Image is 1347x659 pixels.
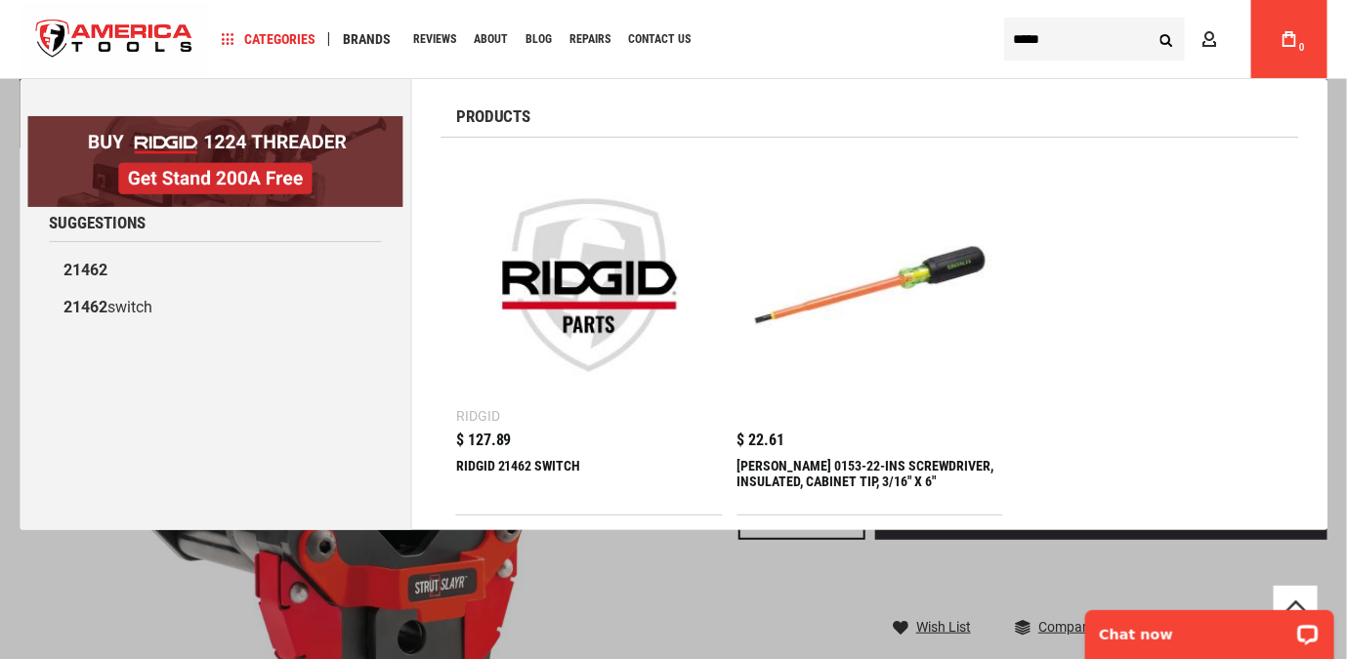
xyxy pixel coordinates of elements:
[456,409,500,423] div: Ridgid
[456,108,531,125] span: Products
[49,289,382,326] a: 21462switch
[1299,42,1305,53] span: 0
[474,33,508,45] span: About
[27,116,403,207] img: BOGO: Buy RIDGID® 1224 Threader, Get Stand 200A Free!
[49,252,382,289] a: 21462
[404,26,465,53] a: Reviews
[526,33,552,45] span: Blog
[517,26,561,53] a: Blog
[213,26,324,53] a: Categories
[465,26,517,53] a: About
[456,458,722,505] div: RIDGID 21462 SWITCH
[737,152,1002,515] a: GREENLEE 0153-22-INS SCREWDRIVER, INSULATED, CABINET TIP, 3/16 $ 22.61 [PERSON_NAME] 0153-22-INS ...
[222,32,316,46] span: Categories
[466,162,712,408] img: RIDGID 21462 SWITCH
[334,26,400,53] a: Brands
[343,32,391,46] span: Brands
[63,298,107,316] b: 21462
[746,162,992,408] img: GREENLEE 0153-22-INS SCREWDRIVER, INSULATED, CABINET TIP, 3/16
[20,3,209,76] a: store logo
[27,116,403,131] a: BOGO: Buy RIDGID® 1224 Threader, Get Stand 200A Free!
[737,432,784,448] span: $ 22.61
[456,152,722,515] a: RIDGID 21462 SWITCH Ridgid $ 127.89 RIDGID 21462 SWITCH
[561,26,619,53] a: Repairs
[619,26,699,53] a: Contact Us
[456,432,512,448] span: $ 127.89
[20,3,209,76] img: America Tools
[63,261,107,279] b: 21462
[628,33,691,45] span: Contact Us
[413,33,456,45] span: Reviews
[569,33,610,45] span: Repairs
[737,458,1002,505] div: GREENLEE 0153-22-INS SCREWDRIVER, INSULATED, CABINET TIP, 3/16
[1148,21,1185,58] button: Search
[49,215,146,231] span: Suggestions
[1073,597,1347,659] iframe: LiveChat chat widget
